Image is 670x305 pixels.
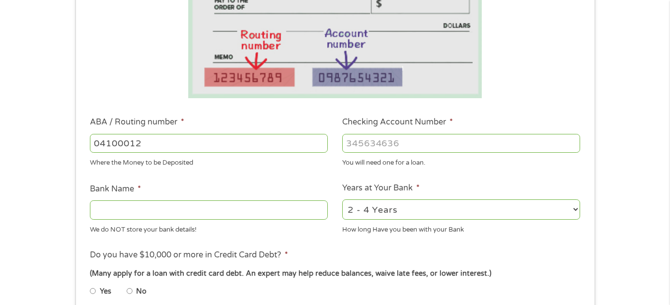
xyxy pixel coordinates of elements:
[90,117,184,127] label: ABA / Routing number
[342,155,580,168] div: You will need one for a loan.
[342,117,453,127] label: Checking Account Number
[90,250,288,260] label: Do you have $10,000 or more in Credit Card Debt?
[90,184,141,194] label: Bank Name
[90,221,328,235] div: We do NOT store your bank details!
[90,155,328,168] div: Where the Money to be Deposited
[136,286,147,297] label: No
[342,221,580,235] div: How long Have you been with your Bank
[342,183,420,193] label: Years at Your Bank
[90,268,580,279] div: (Many apply for a loan with credit card debt. An expert may help reduce balances, waive late fees...
[90,134,328,153] input: 263177916
[100,286,111,297] label: Yes
[342,134,580,153] input: 345634636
